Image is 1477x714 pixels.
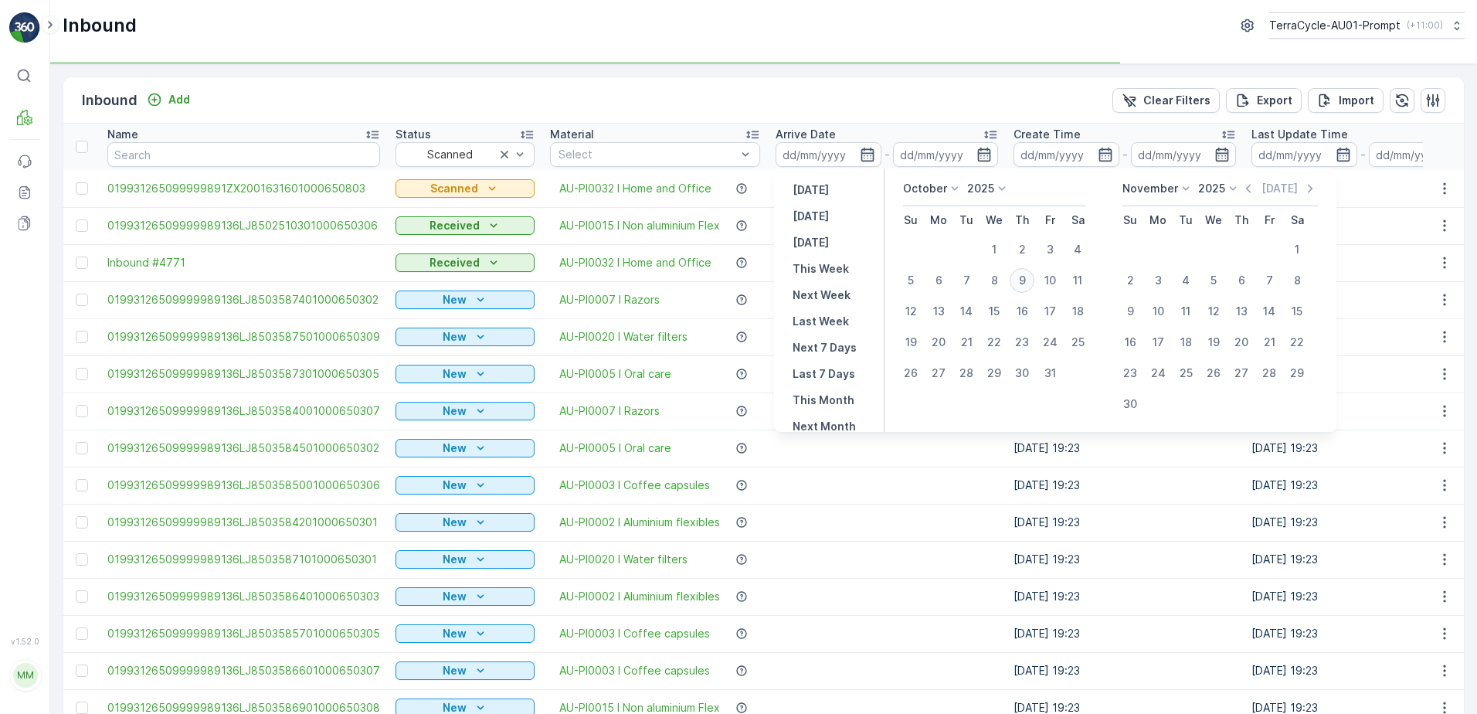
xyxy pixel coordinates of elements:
div: 20 [1229,330,1254,355]
th: Tuesday [1172,206,1200,234]
td: [DATE] 19:23 [1006,467,1244,504]
p: Create Time [1014,127,1081,142]
th: Monday [1144,206,1172,234]
div: 6 [1229,268,1254,293]
div: 19 [1201,330,1226,355]
p: Received [430,255,480,270]
p: Next Month [793,419,856,434]
span: 01993126509999989136LJ8503587301000650305 [107,366,380,382]
p: New [443,626,467,641]
button: New [396,328,535,346]
div: Toggle Row Selected [76,479,88,491]
p: New [443,440,467,456]
div: 2 [1118,268,1143,293]
div: 16 [1118,330,1143,355]
p: [DATE] [793,182,829,198]
a: 01993126509999989136LJ8503584501000650302 [107,440,380,456]
span: AU-PI0032 I Home and Office [559,255,711,270]
span: AU-PI0020 I Water filters [95,330,230,343]
span: AU-PI0007 I Razors [559,292,660,308]
a: AU-PI0005 I Oral care [559,440,671,456]
div: 25 [1173,361,1198,386]
div: 27 [926,361,951,386]
input: dd/mm/yyyy [1131,142,1237,167]
p: New [443,403,467,419]
img: logo [9,12,40,43]
a: AU-PI0002 I Aluminium flexibles [559,589,720,604]
a: AU-PI0007 I Razors [559,403,660,419]
button: New [396,624,535,643]
td: [DATE] 19:23 [1006,578,1244,615]
p: - [1122,145,1128,164]
div: Toggle Row Selected [76,294,88,306]
button: New [396,661,535,680]
a: 01993126509999989136LJ8503585701000650305 [107,626,380,641]
td: [DATE] 19:23 [1006,615,1244,652]
div: Toggle Row Selected [76,627,88,640]
th: Saturday [1064,206,1092,234]
button: Next Week [786,286,857,304]
th: Friday [1036,206,1064,234]
div: 28 [954,361,979,386]
p: 01993126509999989136LJ8503449801000650301 [575,13,899,32]
div: Toggle Row Selected [76,331,88,343]
p: Select [559,147,736,162]
th: Sunday [897,206,925,234]
button: Last Week [786,312,855,331]
div: 22 [982,330,1007,355]
input: dd/mm/yyyy [893,142,999,167]
a: 01993126509999989136LJ8503586401000650303 [107,589,380,604]
div: 3 [1146,268,1170,293]
div: Toggle Row Selected [76,590,88,603]
button: TerraCycle-AU01-Prompt(+11:00) [1269,12,1465,39]
div: 25 [1065,330,1090,355]
p: Import [1339,93,1374,108]
td: [DATE] 19:23 [1006,504,1244,541]
div: 21 [1257,330,1282,355]
div: 23 [1118,361,1143,386]
td: [DATE] 19:23 [1006,541,1244,578]
p: Material [550,127,594,142]
span: 01993126509999989136LJ8503585001000650306 [107,478,380,493]
button: New [396,550,535,569]
div: 3 [1037,237,1062,262]
div: 10 [1037,268,1062,293]
div: 4 [1173,268,1198,293]
a: AU-PI0003 I Coffee capsules [559,478,710,493]
div: 19 [898,330,923,355]
th: Wednesday [1200,206,1227,234]
div: 12 [1201,299,1226,324]
div: 5 [1201,268,1226,293]
span: Arrive Date : [13,279,82,292]
p: Last Update Time [1251,127,1348,142]
button: This Month [786,391,861,410]
p: New [443,515,467,530]
span: [DATE] [82,279,118,292]
div: 10 [1146,299,1170,324]
div: Toggle Row Selected [76,405,88,417]
th: Sunday [1116,206,1144,234]
button: New [396,587,535,606]
div: 6 [926,268,951,293]
div: Toggle Row Selected [76,368,88,380]
th: Tuesday [952,206,980,234]
th: Monday [925,206,952,234]
div: 11 [1065,268,1090,293]
a: 01993126509999989136LJ8503586601000650307 [107,663,380,678]
div: 13 [926,299,951,324]
a: AU-PI0002 I Aluminium flexibles [559,515,720,530]
div: 26 [898,361,923,386]
p: Clear Filters [1143,93,1210,108]
td: [DATE] [768,170,1006,207]
span: AU-PI0020 I Water filters [559,329,688,345]
div: Toggle Row Selected [76,219,88,232]
button: New [396,365,535,383]
th: Thursday [1008,206,1036,234]
span: 01993126509999989136LJ8503584001000650307 [107,403,380,419]
p: - [1360,145,1366,164]
div: 20 [926,330,951,355]
button: New [396,402,535,420]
